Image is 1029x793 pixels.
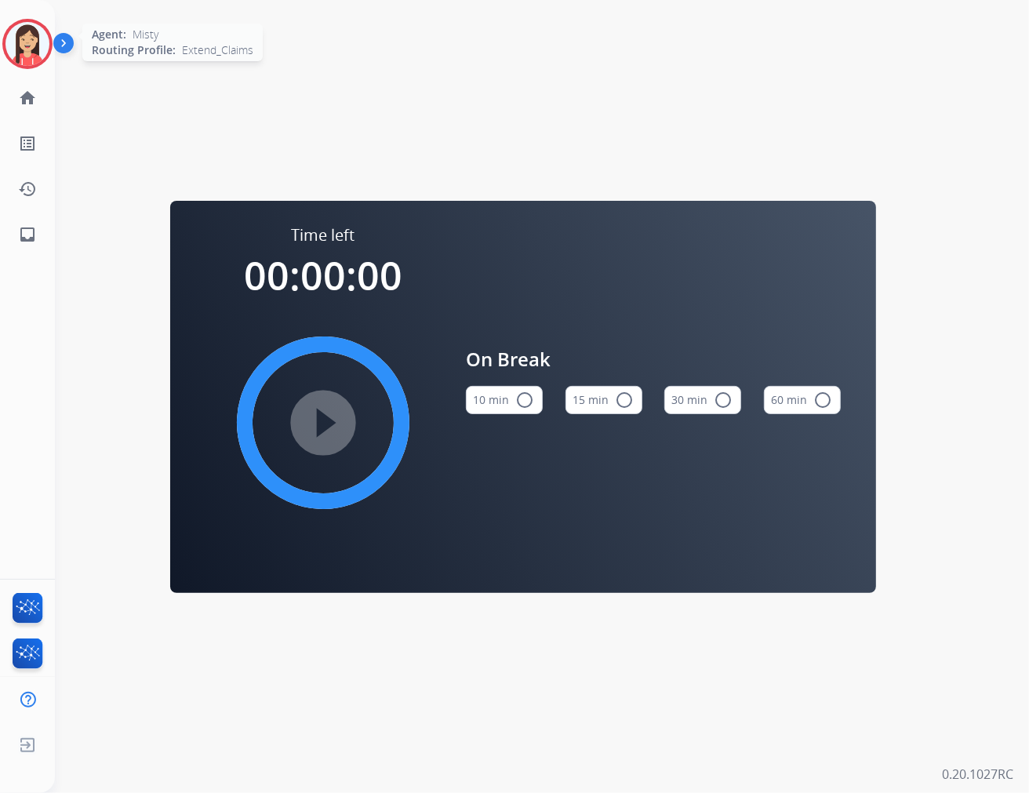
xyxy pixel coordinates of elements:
[515,391,534,409] mat-icon: radio_button_unchecked
[244,249,402,302] span: 00:00:00
[18,180,37,198] mat-icon: history
[942,765,1013,784] p: 0.20.1027RC
[764,386,841,414] button: 60 min
[292,224,355,246] span: Time left
[813,391,832,409] mat-icon: radio_button_unchecked
[92,27,126,42] span: Agent:
[615,391,634,409] mat-icon: radio_button_unchecked
[565,386,642,414] button: 15 min
[714,391,733,409] mat-icon: radio_button_unchecked
[133,27,158,42] span: Misty
[5,22,49,66] img: avatar
[182,42,253,58] span: Extend_Claims
[18,134,37,153] mat-icon: list_alt
[466,386,543,414] button: 10 min
[18,89,37,107] mat-icon: home
[466,345,841,373] span: On Break
[92,42,176,58] span: Routing Profile:
[18,225,37,244] mat-icon: inbox
[664,386,741,414] button: 30 min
